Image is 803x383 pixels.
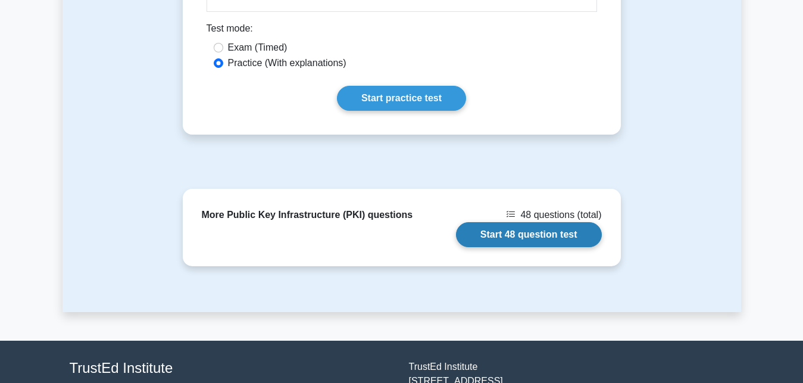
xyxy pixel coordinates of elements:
div: Test mode: [207,21,597,41]
label: Exam (Timed) [228,41,288,55]
a: Start 48 question test [456,222,602,247]
label: Practice (With explanations) [228,56,346,70]
a: Start practice test [337,86,466,111]
h4: TrustEd Institute [70,360,395,377]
